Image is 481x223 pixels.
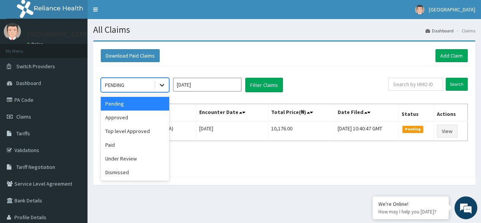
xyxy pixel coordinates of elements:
td: [DATE] 10:40:47 GMT [334,121,398,141]
input: Search by HMO ID [388,78,443,91]
div: PENDING [105,81,124,89]
button: Download Paid Claims [101,49,160,62]
a: Add Claim [435,49,468,62]
span: Switch Providers [16,63,55,70]
div: Paid [101,138,169,152]
th: Encounter Date [196,104,268,122]
th: Date Filed [334,104,398,122]
p: [GEOGRAPHIC_DATA] [27,31,89,38]
img: User Image [4,23,21,40]
span: Pending [402,126,423,133]
h1: All Claims [93,25,475,35]
div: We're Online! [378,201,443,207]
button: Filter Claims [245,78,283,92]
img: User Image [415,5,424,14]
a: Dashboard [425,27,454,34]
span: Tariffs [16,130,30,137]
span: [GEOGRAPHIC_DATA] [429,6,475,13]
div: Approved [101,111,169,124]
th: Actions [433,104,467,122]
a: Online [27,42,45,47]
th: Status [398,104,434,122]
input: Search [446,78,468,91]
div: Top level Approved [101,124,169,138]
th: Total Price(₦) [268,104,334,122]
p: How may I help you today? [378,209,443,215]
span: Claims [16,113,31,120]
span: Dashboard [16,80,41,87]
td: 10,176.00 [268,121,334,141]
div: Pending [101,97,169,111]
span: Tariff Negotiation [16,164,55,170]
div: Dismissed [101,165,169,179]
input: Select Month and Year [173,78,241,91]
td: [DATE] [196,121,268,141]
li: Claims [454,27,475,34]
div: Under Review [101,152,169,165]
a: View [437,125,457,138]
